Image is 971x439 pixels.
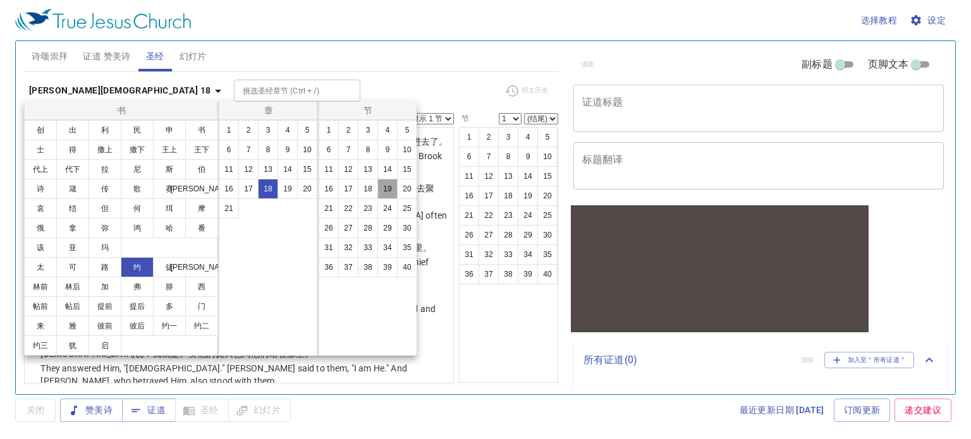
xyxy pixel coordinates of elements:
[185,198,218,219] button: 摩
[185,140,218,160] button: 王下
[219,179,239,199] button: 16
[397,120,417,140] button: 5
[377,257,398,277] button: 39
[377,198,398,219] button: 24
[219,159,239,179] button: 11
[56,238,89,258] button: 亚
[219,120,239,140] button: 1
[238,120,259,140] button: 2
[397,238,417,258] button: 35
[89,140,121,160] button: 撒上
[377,238,398,258] button: 34
[27,104,216,117] p: 书
[222,104,315,117] p: 章
[358,218,378,238] button: 28
[121,257,154,277] button: 约
[338,120,358,140] button: 2
[24,296,57,316] button: 帖前
[24,140,57,160] button: 士
[338,218,358,238] button: 27
[24,257,57,277] button: 太
[377,218,398,238] button: 29
[89,277,121,297] button: 加
[153,159,186,179] button: 斯
[319,218,339,238] button: 26
[338,257,358,277] button: 37
[89,335,121,356] button: 启
[89,159,121,179] button: 拉
[358,179,378,199] button: 18
[121,140,154,160] button: 撒下
[297,179,317,199] button: 20
[297,120,317,140] button: 5
[338,238,358,258] button: 32
[397,179,417,199] button: 20
[258,179,278,199] button: 18
[338,198,358,219] button: 22
[24,159,57,179] button: 代上
[238,179,259,199] button: 17
[397,159,417,179] button: 15
[56,218,89,238] button: 拿
[219,198,239,219] button: 21
[121,159,154,179] button: 尼
[358,257,378,277] button: 38
[89,179,121,199] button: 传
[278,120,298,140] button: 4
[24,238,57,258] button: 该
[185,179,218,199] button: [PERSON_NAME]
[185,120,218,140] button: 书
[56,316,89,336] button: 雅
[278,179,298,199] button: 19
[56,179,89,199] button: 箴
[56,159,89,179] button: 代下
[185,218,218,238] button: 番
[121,179,154,199] button: 歌
[185,257,218,277] button: [PERSON_NAME]
[185,296,218,316] button: 门
[358,159,378,179] button: 13
[56,277,89,297] button: 林后
[121,218,154,238] button: 鸿
[319,140,339,160] button: 6
[377,159,398,179] button: 14
[258,120,278,140] button: 3
[319,238,339,258] button: 31
[56,335,89,356] button: 犹
[24,120,57,140] button: 创
[278,140,298,160] button: 9
[89,218,121,238] button: 弥
[24,218,57,238] button: 俄
[56,140,89,160] button: 得
[358,238,378,258] button: 33
[185,316,218,336] button: 约二
[121,296,154,316] button: 提后
[258,159,278,179] button: 13
[89,198,121,219] button: 但
[185,277,218,297] button: 西
[153,218,186,238] button: 哈
[238,159,259,179] button: 12
[24,335,57,356] button: 约三
[89,120,121,140] button: 利
[153,198,186,219] button: 珥
[297,140,317,160] button: 10
[338,179,358,199] button: 17
[153,277,186,297] button: 腓
[319,198,339,219] button: 21
[377,140,398,160] button: 9
[153,296,186,316] button: 多
[89,238,121,258] button: 玛
[185,159,218,179] button: 伯
[358,198,378,219] button: 23
[238,140,259,160] button: 7
[377,179,398,199] button: 19
[153,257,186,277] button: 徒
[56,198,89,219] button: 结
[338,140,358,160] button: 7
[56,257,89,277] button: 可
[121,316,154,336] button: 彼后
[258,140,278,160] button: 8
[89,296,121,316] button: 提前
[24,277,57,297] button: 林前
